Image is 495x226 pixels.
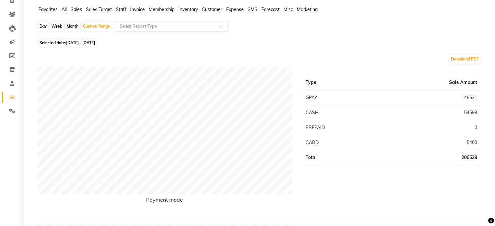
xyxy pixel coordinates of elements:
td: GPAY [302,90,379,105]
div: Day [38,22,48,31]
td: PREPAID [302,120,379,135]
span: All [62,7,67,12]
th: Sale Amount [379,75,481,90]
span: Forecast [261,7,280,12]
span: SMS [248,7,257,12]
span: Sales Target [86,7,112,12]
span: Misc [283,7,293,12]
span: Customer [202,7,222,12]
td: CARD [302,135,379,150]
div: Week [50,22,64,31]
span: Sales [71,7,82,12]
td: Total [302,150,379,165]
div: Month [65,22,80,31]
span: Favorites [38,7,58,12]
div: Custom Range [81,22,112,31]
td: 0 [379,120,481,135]
span: Invoice [130,7,145,12]
span: Selected date: [38,39,97,47]
span: Inventory [178,7,198,12]
td: 54598 [379,105,481,120]
span: Marketing [297,7,318,12]
span: [DATE] - [DATE] [66,40,95,45]
span: Staff [116,7,126,12]
span: Expense [226,7,244,12]
td: CASH [302,105,379,120]
th: Type [302,75,379,90]
td: 206529 [379,150,481,165]
h6: Payment mode [37,197,292,206]
td: 146531 [379,90,481,105]
span: Membership [149,7,174,12]
button: Download PDF [449,55,480,64]
td: 5400 [379,135,481,150]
